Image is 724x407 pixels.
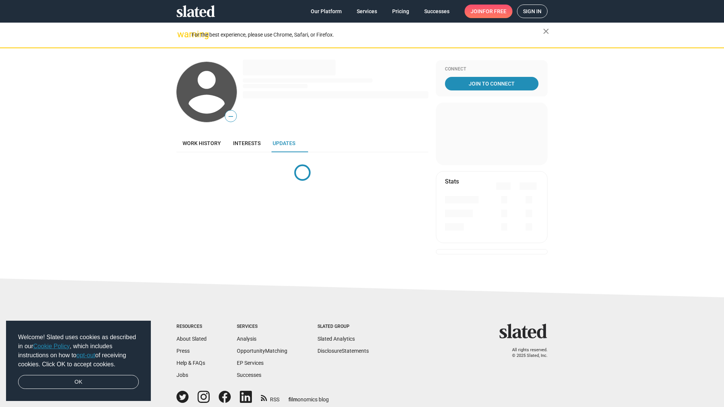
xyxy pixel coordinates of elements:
span: Work history [183,140,221,146]
span: Services [357,5,377,18]
p: All rights reserved. © 2025 Slated, Inc. [504,347,548,358]
span: Interests [233,140,261,146]
a: Services [351,5,383,18]
a: Sign in [517,5,548,18]
a: Successes [418,5,456,18]
div: For the best experience, please use Chrome, Safari, or Firefox. [192,30,543,40]
span: Pricing [392,5,409,18]
div: Slated Group [318,324,369,330]
mat-card-title: Stats [445,177,459,185]
a: Updates [267,134,301,152]
a: Pricing [386,5,415,18]
mat-icon: close [541,27,551,36]
a: Press [176,348,190,354]
a: filmonomics blog [288,390,329,403]
span: Our Platform [311,5,342,18]
div: Connect [445,66,538,72]
a: OpportunityMatching [237,348,287,354]
span: Updates [273,140,295,146]
span: film [288,396,298,402]
a: Slated Analytics [318,336,355,342]
span: Join [471,5,506,18]
a: Our Platform [305,5,348,18]
div: Services [237,324,287,330]
a: DisclosureStatements [318,348,369,354]
div: cookieconsent [6,321,151,401]
div: Resources [176,324,207,330]
span: Join To Connect [446,77,537,90]
a: Interests [227,134,267,152]
a: Help & FAQs [176,360,205,366]
span: Successes [424,5,449,18]
span: Sign in [523,5,541,18]
a: Jobs [176,372,188,378]
span: for free [483,5,506,18]
a: Work history [176,134,227,152]
a: opt-out [77,352,95,358]
a: RSS [261,392,279,403]
a: Join To Connect [445,77,538,90]
span: Welcome! Slated uses cookies as described in our , which includes instructions on how to of recei... [18,333,139,369]
mat-icon: warning [177,30,186,39]
span: — [225,112,236,121]
a: Cookie Policy [33,343,70,349]
a: EP Services [237,360,264,366]
a: Successes [237,372,261,378]
a: Analysis [237,336,256,342]
a: Joinfor free [465,5,512,18]
a: About Slated [176,336,207,342]
a: dismiss cookie message [18,375,139,389]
